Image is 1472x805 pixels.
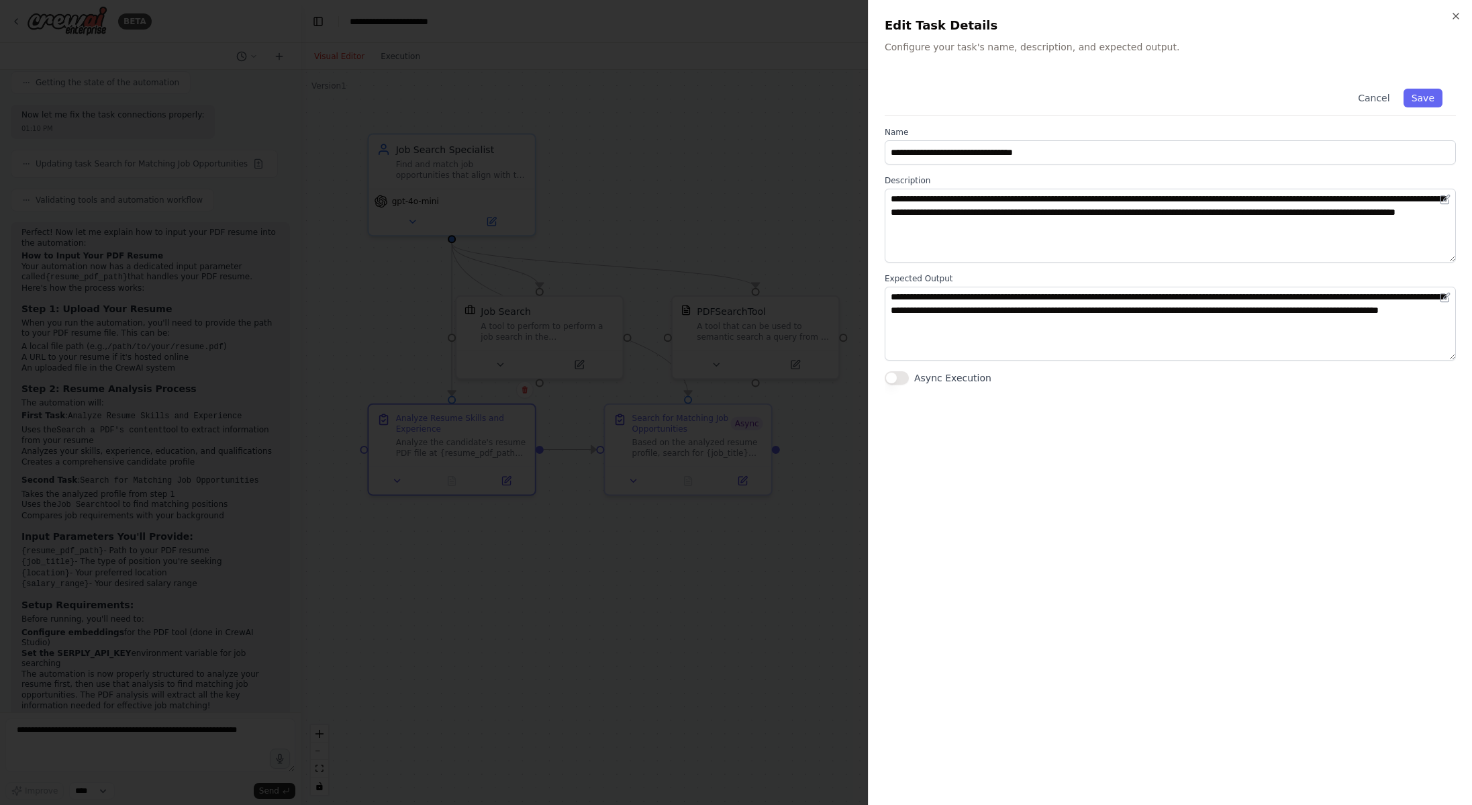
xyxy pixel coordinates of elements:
[914,371,991,385] label: Async Execution
[885,127,1456,138] label: Name
[885,40,1456,54] p: Configure your task's name, description, and expected output.
[1437,191,1453,207] button: Open in editor
[885,16,1456,35] h2: Edit Task Details
[1404,89,1442,107] button: Save
[885,273,1456,284] label: Expected Output
[1437,289,1453,305] button: Open in editor
[885,175,1456,186] label: Description
[1350,89,1397,107] button: Cancel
